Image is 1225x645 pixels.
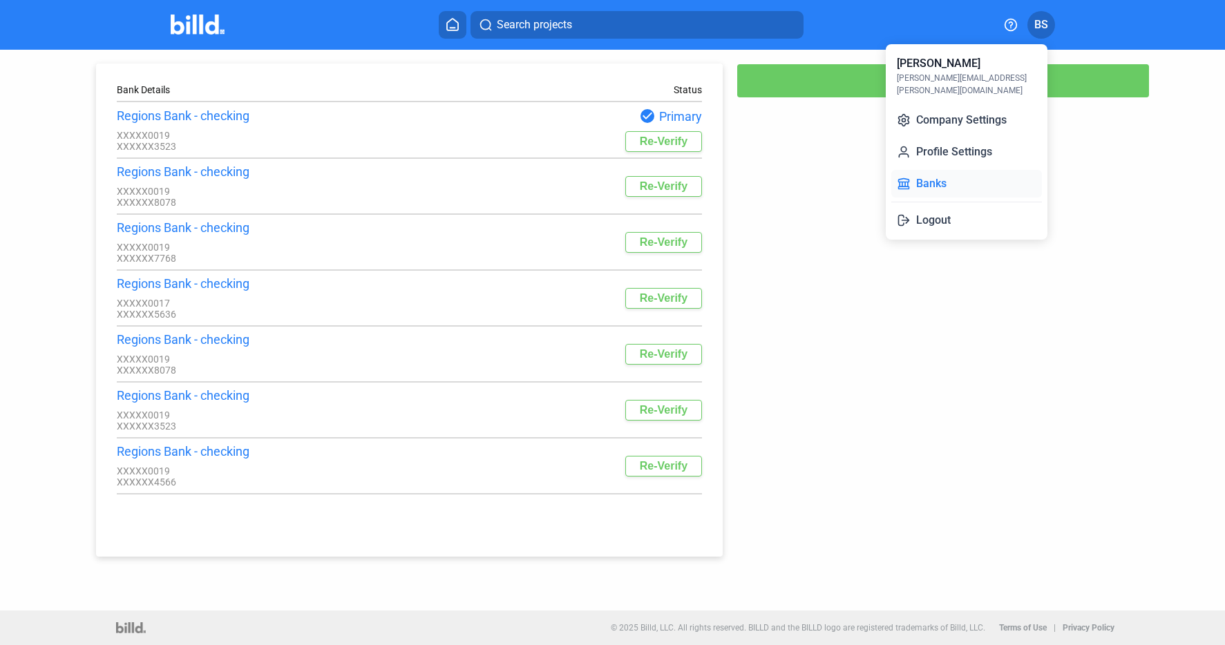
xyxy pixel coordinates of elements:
[897,55,980,72] div: [PERSON_NAME]
[891,106,1042,134] button: Company Settings
[891,206,1042,234] button: Logout
[897,72,1036,97] div: [PERSON_NAME][EMAIL_ADDRESS][PERSON_NAME][DOMAIN_NAME]
[891,170,1042,198] button: Banks
[891,138,1042,166] button: Profile Settings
